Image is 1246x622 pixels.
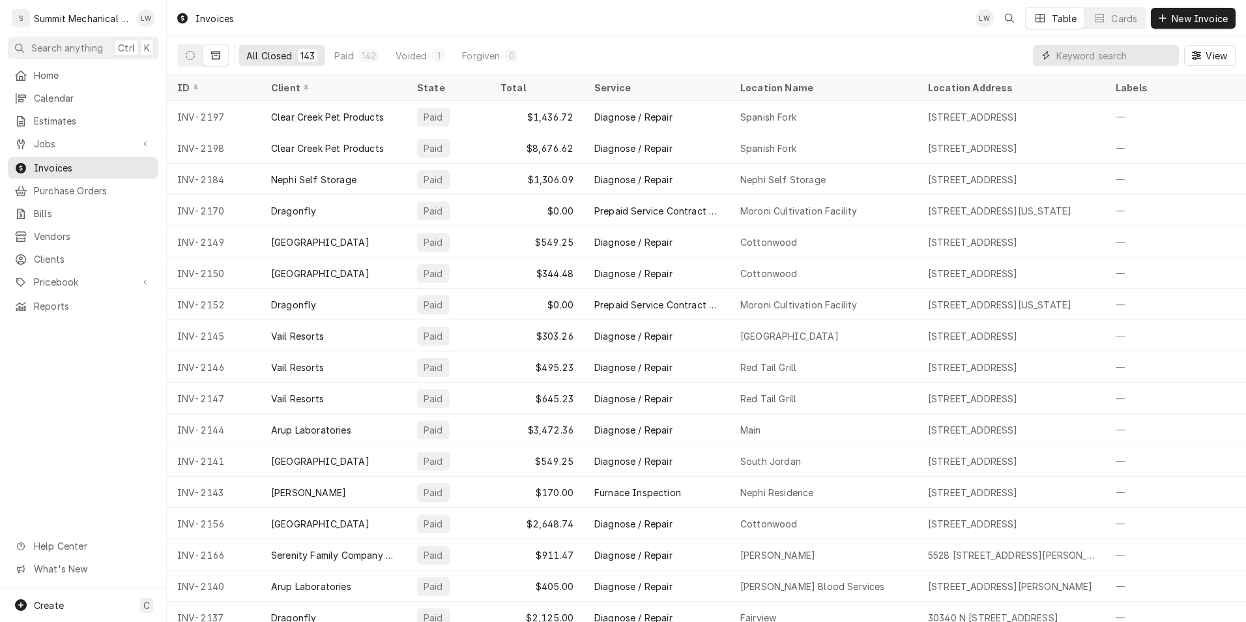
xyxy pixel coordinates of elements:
[8,110,158,132] a: Estimates
[928,267,1018,280] div: [STREET_ADDRESS]
[928,392,1018,406] div: [STREET_ADDRESS]
[271,517,369,531] div: [GEOGRAPHIC_DATA]
[594,204,719,218] div: Prepaid Service Contract Labor
[34,161,152,175] span: Invoices
[490,320,584,351] div: $303.26
[740,423,761,437] div: Main
[422,235,444,249] div: Paid
[500,81,571,95] div: Total
[422,423,444,437] div: Paid
[594,110,673,124] div: Diagnose / Repair
[271,392,324,406] div: Vail Resorts
[422,267,444,280] div: Paid
[118,41,135,55] span: Ctrl
[271,267,369,280] div: [GEOGRAPHIC_DATA]
[271,173,356,186] div: Nephi Self Storage
[928,486,1018,499] div: [STREET_ADDRESS]
[594,81,717,95] div: Service
[594,580,673,593] div: Diagnose / Repair
[740,580,884,593] div: [PERSON_NAME] Blood Services
[8,271,158,293] a: Go to Pricebook
[34,562,151,576] span: What's New
[508,49,515,63] div: 0
[8,295,158,317] a: Reports
[740,517,798,531] div: Cottonwood
[137,9,155,27] div: LW
[740,81,905,95] div: Location Name
[490,351,584,383] div: $495.23
[490,258,584,289] div: $344.48
[594,235,673,249] div: Diagnose / Repair
[490,289,584,320] div: $0.00
[928,580,1093,593] div: [STREET_ADDRESS][PERSON_NAME]
[928,173,1018,186] div: [STREET_ADDRESS]
[271,423,351,437] div: Arup Laboratories
[740,298,857,312] div: Moroni Cultivation Facility
[422,454,444,468] div: Paid
[740,486,813,499] div: Nephi Residence
[594,454,673,468] div: Diagnose / Repair
[34,114,152,128] span: Estimates
[271,298,316,312] div: Dragonfly
[34,600,64,611] span: Create
[976,9,994,27] div: LW
[740,204,857,218] div: Moroni Cultivation Facility
[8,248,158,270] a: Clients
[167,383,261,414] div: INV-2147
[167,570,261,602] div: INV-2140
[137,9,155,27] div: Landon Weeks's Avatar
[490,414,584,445] div: $3,472.36
[8,535,158,557] a: Go to Help Center
[490,477,584,508] div: $170.00
[435,49,442,63] div: 1
[144,41,150,55] span: K
[1052,12,1077,25] div: Table
[8,37,158,59] button: Search anythingCtrlK
[34,299,152,313] span: Reports
[740,141,796,155] div: Spanish Fork
[34,184,152,198] span: Purchase Orders
[928,517,1018,531] div: [STREET_ADDRESS]
[8,203,158,224] a: Bills
[594,361,673,374] div: Diagnose / Repair
[167,258,261,289] div: INV-2150
[928,204,1071,218] div: [STREET_ADDRESS][US_STATE]
[12,9,30,27] div: S
[594,423,673,437] div: Diagnose / Repair
[594,517,673,531] div: Diagnose / Repair
[271,141,384,155] div: Clear Creek Pet Products
[1169,12,1230,25] span: New Invoice
[928,110,1018,124] div: [STREET_ADDRESS]
[594,329,673,343] div: Diagnose / Repair
[1151,8,1236,29] button: New Invoice
[1203,49,1230,63] span: View
[462,49,500,63] div: Forgiven
[740,173,826,186] div: Nephi Self Storage
[167,539,261,570] div: INV-2166
[167,164,261,195] div: INV-2184
[928,548,1095,562] div: 5528 [STREET_ADDRESS][PERSON_NAME]
[594,141,673,155] div: Diagnose / Repair
[8,157,158,179] a: Invoices
[167,414,261,445] div: INV-2144
[490,383,584,414] div: $645.23
[594,298,719,312] div: Prepaid Service Contract Labor
[271,110,384,124] div: Clear Creek Pet Products
[928,361,1018,374] div: [STREET_ADDRESS]
[422,329,444,343] div: Paid
[422,141,444,155] div: Paid
[34,137,132,151] span: Jobs
[167,289,261,320] div: INV-2152
[976,9,994,27] div: Landon Weeks's Avatar
[594,392,673,406] div: Diagnose / Repair
[362,49,376,63] div: 142
[490,164,584,195] div: $1,306.09
[594,548,673,562] div: Diagnose / Repair
[300,49,315,63] div: 143
[594,486,681,499] div: Furnace Inspection
[167,226,261,258] div: INV-2149
[271,580,351,593] div: Arup Laboratories
[422,361,444,374] div: Paid
[167,508,261,539] div: INV-2156
[34,252,152,266] span: Clients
